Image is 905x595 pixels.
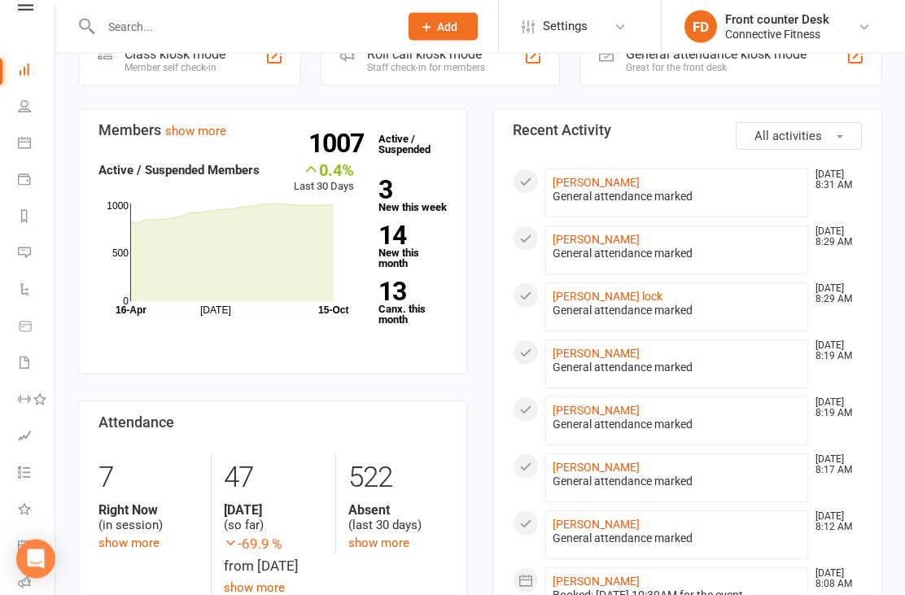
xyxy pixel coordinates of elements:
a: 14New this month [378,224,448,269]
div: General attendance marked [553,247,801,261]
button: All activities [736,123,862,151]
div: Open Intercom Messenger [16,540,55,579]
h3: Members [98,123,448,139]
div: 7 [98,454,199,503]
div: 0.4% [294,161,354,179]
div: General attendance marked [553,190,801,204]
strong: 1007 [308,132,370,156]
time: [DATE] 8:31 AM [807,170,861,191]
div: Member self check-in [125,63,225,74]
a: [PERSON_NAME] [553,575,640,588]
time: [DATE] 8:12 AM [807,512,861,533]
div: General attendance marked [553,475,801,489]
time: [DATE] 8:08 AM [807,569,861,590]
time: [DATE] 8:19 AM [807,341,861,362]
div: (so far) [224,503,323,534]
a: show more [165,125,226,139]
div: Staff check-in for members [367,63,485,74]
a: People [18,90,55,127]
div: General attendance kiosk mode [626,47,807,63]
a: show more [348,536,409,551]
div: Roll call kiosk mode [367,47,485,63]
div: FD [684,11,717,43]
span: -69.9 % [224,534,323,556]
div: Class kiosk mode [125,47,225,63]
div: General attendance marked [553,532,801,546]
strong: Right Now [98,503,199,518]
strong: 14 [378,224,441,248]
h3: Recent Activity [513,123,862,139]
time: [DATE] 8:29 AM [807,227,861,248]
a: [PERSON_NAME] [553,462,640,475]
input: Search... [96,15,387,38]
a: What's New [18,493,55,530]
div: (in session) [98,503,199,534]
div: General attendance marked [553,418,801,432]
a: [PERSON_NAME] [553,518,640,532]
strong: [DATE] [224,503,323,518]
button: Add [409,13,478,41]
a: [PERSON_NAME] [553,177,640,190]
a: show more [98,536,160,551]
a: 3New this week [378,178,448,213]
a: [PERSON_NAME] lock [553,291,662,304]
div: 47 [224,454,323,503]
div: General attendance marked [553,361,801,375]
strong: Absent [348,503,448,518]
a: Reports [18,200,55,237]
strong: 3 [378,178,441,203]
a: Assessments [18,420,55,457]
span: Add [437,20,457,33]
div: Connective Fitness [725,27,829,42]
span: All activities [754,129,822,144]
div: from [DATE] [224,534,323,578]
span: Settings [543,8,588,45]
strong: 13 [378,280,441,304]
a: [PERSON_NAME] [553,234,640,247]
div: (last 30 days) [348,503,448,534]
div: 522 [348,454,448,503]
time: [DATE] 8:19 AM [807,398,861,419]
a: Dashboard [18,54,55,90]
time: [DATE] 8:17 AM [807,455,861,476]
strong: Active / Suspended Members [98,164,260,178]
div: Front counter Desk [725,12,829,27]
a: 1007Active / Suspended [370,122,442,168]
a: Calendar [18,127,55,164]
a: [PERSON_NAME] [553,405,640,418]
div: General attendance marked [553,304,801,318]
div: Great for the front desk [626,63,807,74]
h3: Attendance [98,415,448,431]
a: Payments [18,164,55,200]
a: 13Canx. this month [378,280,448,326]
time: [DATE] 8:29 AM [807,284,861,305]
a: [PERSON_NAME] [553,348,640,361]
div: Last 30 Days [294,161,354,196]
a: Product Sales [18,310,55,347]
a: General attendance kiosk mode [18,530,55,567]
